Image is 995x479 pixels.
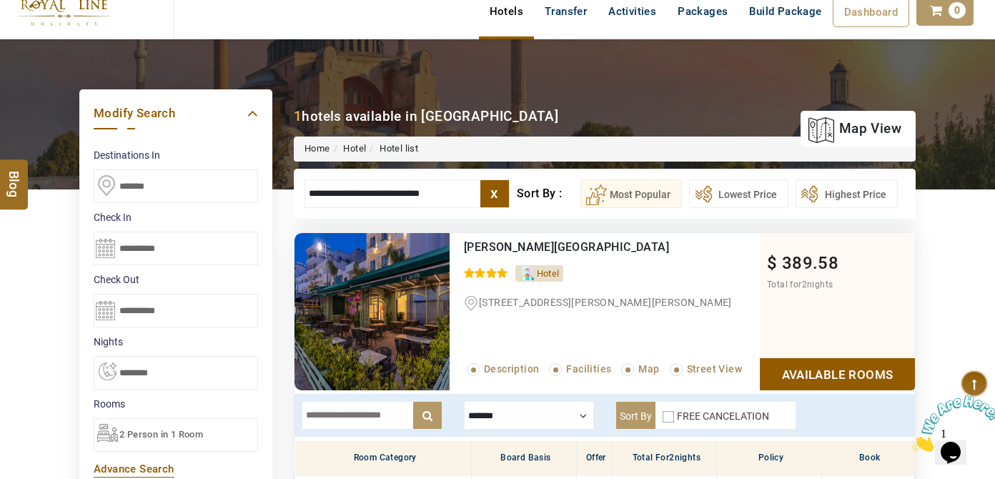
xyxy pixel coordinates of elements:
[472,441,576,475] th: Board Basis
[464,240,701,255] div: Leonardo Boutique Hotel Larnaca
[687,363,742,375] span: Street View
[5,171,24,183] span: Blog
[576,441,612,475] th: Offer
[767,280,833,290] span: Total for nights
[294,233,450,390] img: 64e89696719d737b76fb68b1cf811e3954b64c61.jpeg
[94,463,174,475] a: Advance Search
[294,108,302,124] b: 1
[821,441,914,475] th: Book
[669,453,674,463] span: 2
[94,104,258,123] a: Modify Search
[566,363,611,375] span: Facilities
[689,179,788,208] button: Lowest Price
[479,297,732,308] span: [STREET_ADDRESS][PERSON_NAME][PERSON_NAME]
[844,6,899,19] span: Dashboard
[613,441,717,475] th: Total for nights
[638,363,659,375] span: Map
[119,429,203,440] span: 2 Person in 1 Room
[767,253,777,273] span: $
[94,397,258,411] label: Rooms
[782,253,838,273] span: 389.58
[808,113,901,144] a: map view
[94,148,258,162] label: Destinations In
[94,272,258,287] label: Check Out
[760,358,915,390] a: Show Rooms
[94,335,258,349] label: nights
[537,268,560,279] span: Hotel
[517,179,580,208] div: Sort By :
[94,210,258,224] label: Check In
[480,180,509,207] label: x
[949,2,966,19] span: 0
[6,6,11,18] span: 1
[366,142,418,156] li: Hotel list
[295,441,472,475] th: Room Category
[677,410,769,422] label: FREE CANCELATION
[343,143,366,154] a: Hotel
[6,6,94,62] img: Chat attention grabber
[484,363,539,375] span: Description
[294,107,558,126] div: hotels available in [GEOGRAPHIC_DATA]
[717,441,821,475] th: Policy
[796,179,898,208] button: Highest Price
[305,143,330,154] a: Home
[906,390,995,458] iframe: chat widget
[616,402,655,429] label: Sort By
[464,240,669,254] a: [PERSON_NAME][GEOGRAPHIC_DATA]
[580,179,682,208] button: Most Popular
[802,280,807,290] span: 2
